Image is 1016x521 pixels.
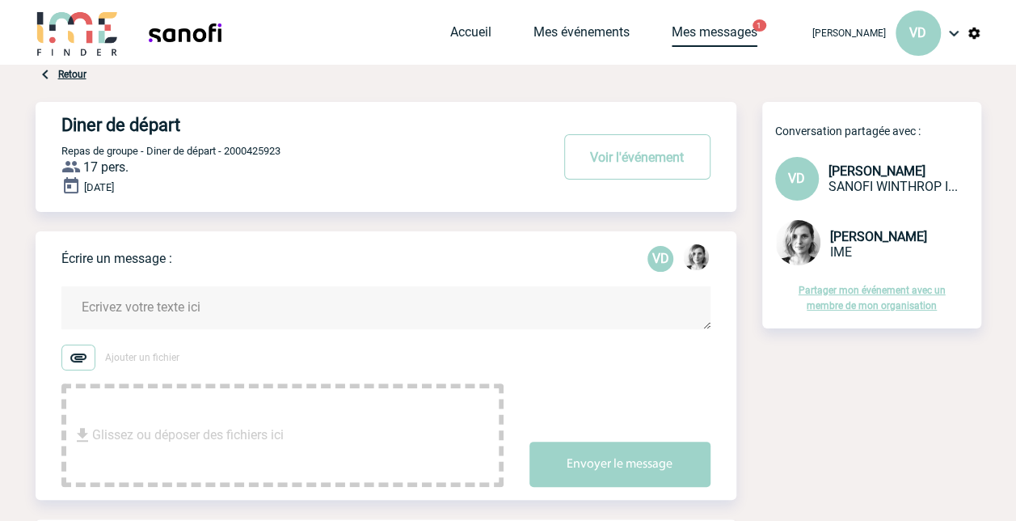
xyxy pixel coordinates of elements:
p: VD [647,246,673,272]
a: Partager mon événement avec un membre de mon organisation [799,285,946,311]
span: Ajouter un fichier [105,352,179,363]
span: [DATE] [84,181,114,193]
span: VD [909,25,926,40]
a: Retour [58,69,86,80]
span: Repas de groupe - Diner de départ - 2000425923 [61,145,280,157]
button: Voir l'événement [564,134,710,180]
img: IME-Finder [36,10,120,56]
button: 1 [753,19,766,32]
img: 103019-1.png [775,220,820,265]
a: Accueil [450,24,491,47]
div: Lydie TRELLU [683,244,709,273]
button: Envoyer le message [529,442,710,487]
div: Valérie DURAND [647,246,673,272]
span: SANOFI WINTHROP INDUSTRIE [828,179,958,194]
a: Mes messages [672,24,757,47]
span: Glissez ou déposer des fichiers ici [92,395,284,476]
h4: Diner de départ [61,115,502,135]
img: file_download.svg [73,426,92,445]
span: IME [830,244,852,260]
span: [PERSON_NAME] [828,163,925,179]
span: 17 pers. [83,159,129,175]
span: [PERSON_NAME] [812,28,886,39]
span: VD [788,171,805,186]
img: 103019-1.png [683,244,709,270]
p: Conversation partagée avec : [775,125,981,138]
span: [PERSON_NAME] [830,229,927,244]
p: Écrire un message : [61,251,172,266]
a: Mes événements [533,24,630,47]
